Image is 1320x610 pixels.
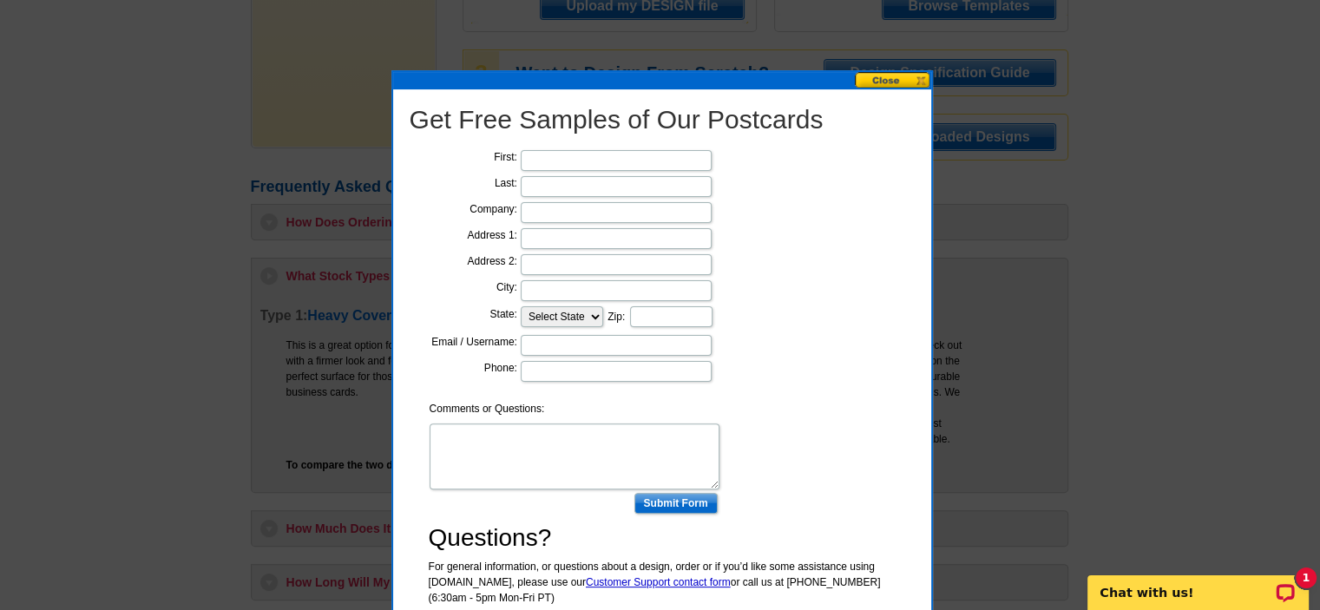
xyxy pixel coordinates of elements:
input: Address Line 1 [521,228,712,249]
input: Zip Code [630,306,713,327]
label: Zip: [607,309,625,325]
label: State: [489,306,516,322]
label: Address 1: [467,227,516,243]
input: Submit Form [634,493,718,514]
input: Email / Username [521,335,712,356]
h3: Questions? [429,523,896,553]
select: State [521,306,603,327]
label: Phone: [484,360,517,376]
span: First: [494,151,517,163]
label: Last: [495,175,517,191]
input: City [521,280,712,301]
label: Company: [470,201,517,217]
p: For general information, or questions about a design, order or if you’d like some assistance usin... [429,559,896,606]
label: City: [496,279,517,295]
input: Last Name [521,176,712,197]
iframe: LiveChat chat widget [1076,555,1320,610]
h1: Get Free Samples of Our Postcards [410,104,915,135]
label: Address 2: [467,253,516,269]
a: Customer Support contact form [586,576,731,588]
label: Comments or Questions: [430,385,545,417]
input: Phone Number [521,361,712,382]
input: First Name [521,150,712,171]
span: Email / Username: [431,336,517,348]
